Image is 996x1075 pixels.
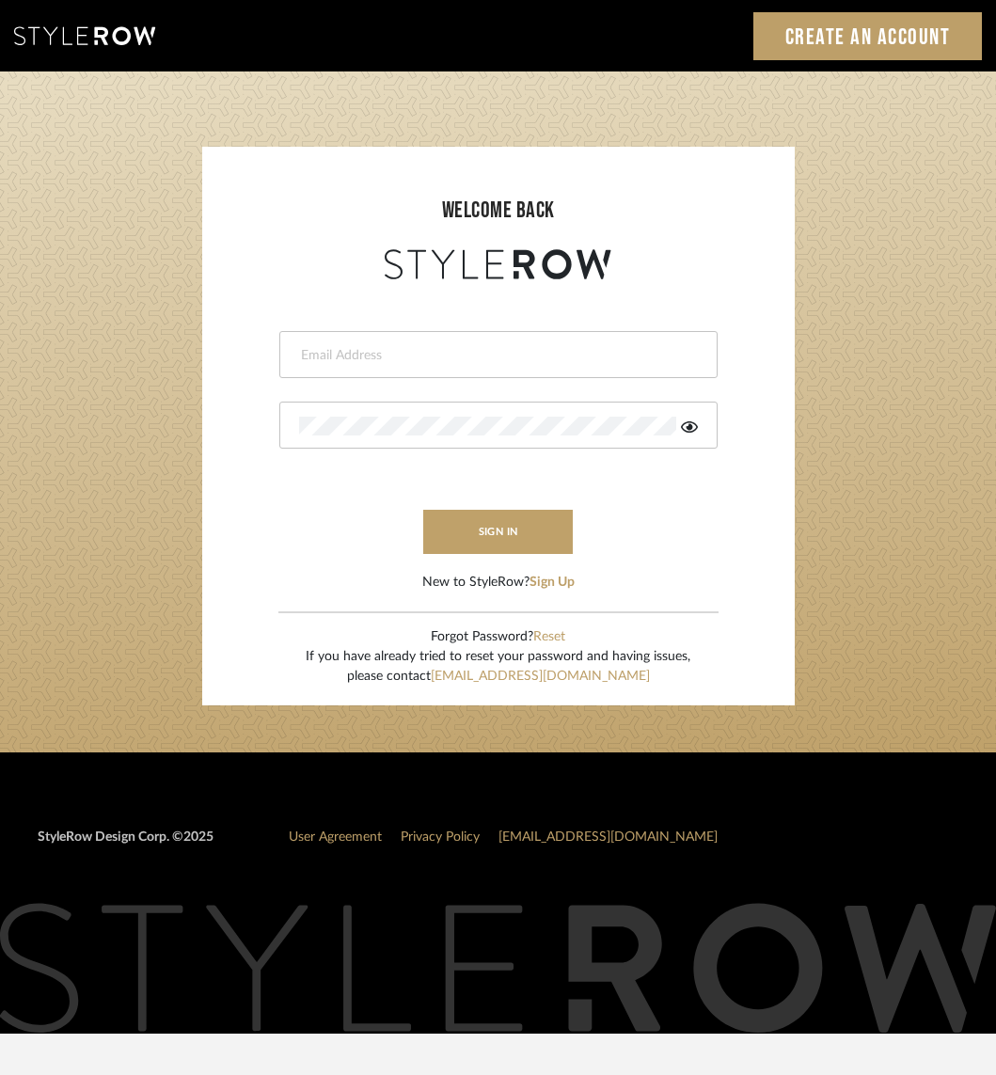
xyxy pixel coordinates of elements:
input: Email Address [299,346,693,365]
button: Reset [533,627,565,647]
div: New to StyleRow? [422,573,575,593]
a: [EMAIL_ADDRESS][DOMAIN_NAME] [431,670,650,683]
a: User Agreement [289,830,382,844]
a: Privacy Policy [401,830,480,844]
div: Forgot Password? [306,627,690,647]
a: Create an Account [753,12,983,60]
button: sign in [423,510,574,554]
a: [EMAIL_ADDRESS][DOMAIN_NAME] [498,830,718,844]
div: welcome back [221,194,776,228]
div: StyleRow Design Corp. ©2025 [38,828,213,862]
button: Sign Up [530,573,575,593]
div: If you have already tried to reset your password and having issues, please contact [306,647,690,687]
